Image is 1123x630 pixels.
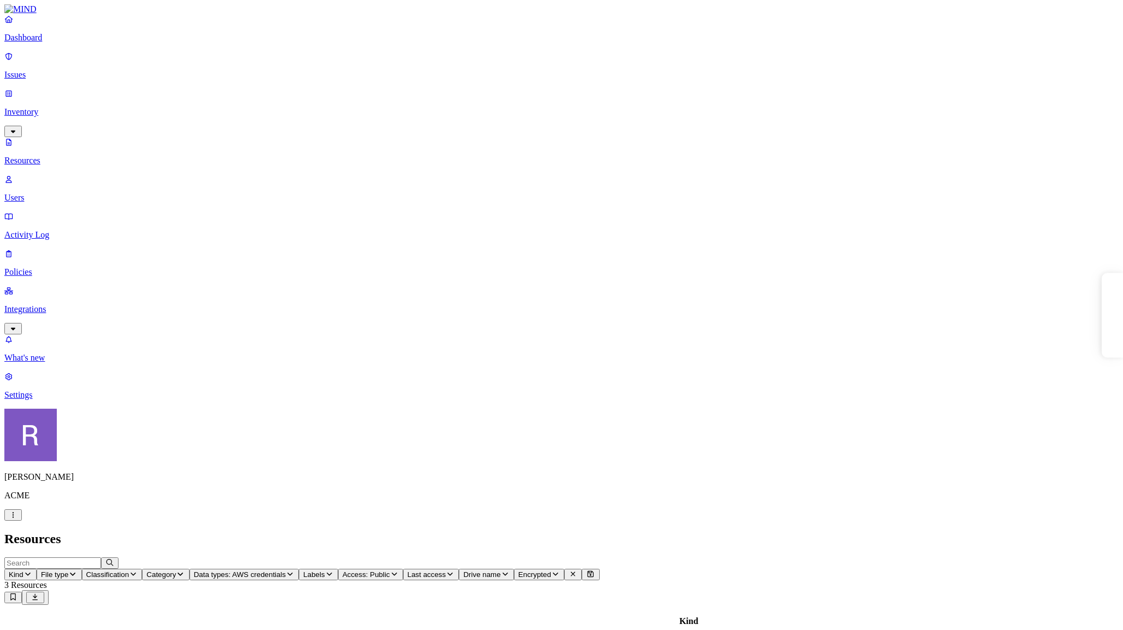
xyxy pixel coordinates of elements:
[4,353,1119,363] p: What's new
[4,107,1119,117] p: Inventory
[463,570,500,579] span: Drive name
[4,304,1119,314] p: Integrations
[4,230,1119,240] p: Activity Log
[194,570,286,579] span: Data types: AWS credentials
[146,570,176,579] span: Category
[86,570,129,579] span: Classification
[41,570,68,579] span: File type
[518,570,551,579] span: Encrypted
[4,409,57,461] img: Rich Thompson
[4,70,1119,80] p: Issues
[4,532,1119,546] h2: Resources
[4,472,1119,482] p: [PERSON_NAME]
[407,570,446,579] span: Last access
[4,156,1119,166] p: Resources
[342,570,390,579] span: Access: Public
[4,580,47,590] span: 3 Resources
[4,267,1119,277] p: Policies
[4,390,1119,400] p: Settings
[4,33,1119,43] p: Dashboard
[4,4,37,14] img: MIND
[4,557,101,569] input: Search
[9,570,23,579] span: Kind
[4,491,1119,501] p: ACME
[4,193,1119,203] p: Users
[303,570,324,579] span: Labels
